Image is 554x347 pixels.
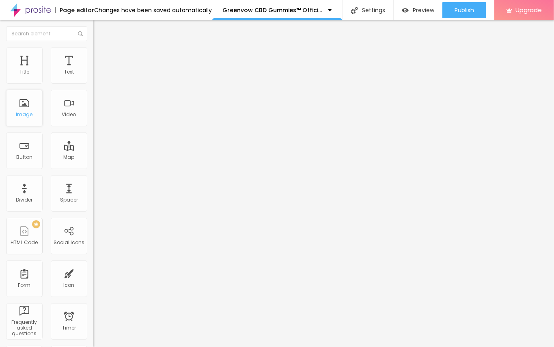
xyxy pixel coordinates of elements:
[94,7,212,13] div: Changes have been saved automatically
[16,154,32,160] div: Button
[19,69,29,75] div: Title
[62,112,76,117] div: Video
[78,31,83,36] img: Icone
[18,282,31,288] div: Form
[402,7,409,14] img: view-1.svg
[55,7,94,13] div: Page editor
[222,7,322,13] p: Greenvow CBD Gummies™ Official Website
[351,7,358,14] img: Icone
[442,2,486,18] button: Publish
[515,7,542,13] span: Upgrade
[64,154,75,160] div: Map
[60,197,78,203] div: Spacer
[8,319,40,337] div: Frequently asked questions
[455,7,474,13] span: Publish
[54,240,84,245] div: Social Icons
[62,325,76,331] div: Timer
[64,69,74,75] div: Text
[64,282,75,288] div: Icon
[413,7,434,13] span: Preview
[93,20,554,347] iframe: Editor
[16,197,33,203] div: Divider
[6,26,87,41] input: Search element
[11,240,38,245] div: HTML Code
[394,2,442,18] button: Preview
[16,112,33,117] div: Image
